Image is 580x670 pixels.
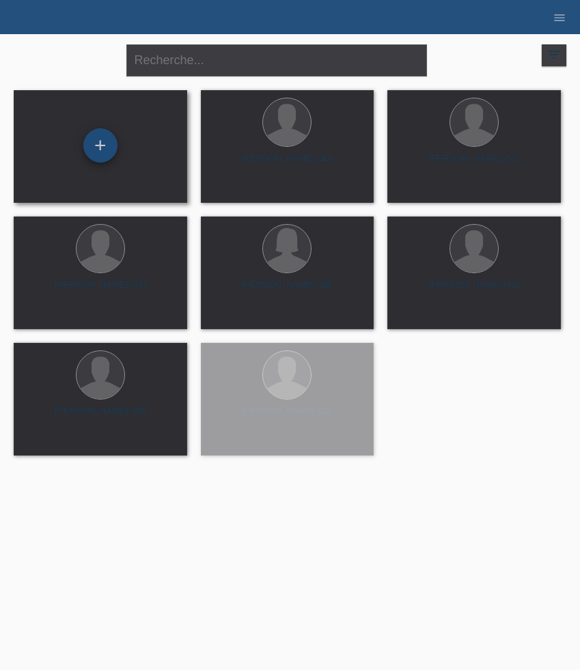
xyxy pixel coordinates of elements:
i: filter_list [547,47,562,62]
div: [PERSON_NAME] (32) [212,406,363,428]
div: [PERSON_NAME] (51) [398,153,550,175]
div: [PERSON_NAME] (39) [212,279,363,301]
i: menu [553,11,566,25]
div: [PERSON_NAME] (43) [25,279,176,301]
div: [PERSON_NAME] (30) [212,153,363,175]
div: Enregistrer le client [84,134,117,157]
a: menu [546,13,573,21]
div: [PERSON_NAME] (28) [25,406,176,428]
input: Recherche... [126,44,427,76]
div: [PERSON_NAME] (40) [398,279,550,301]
